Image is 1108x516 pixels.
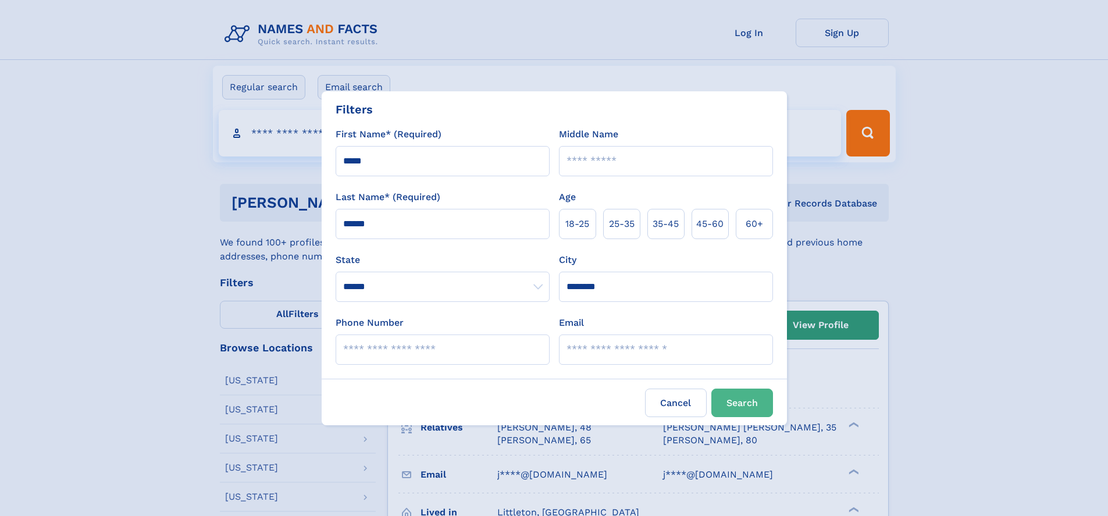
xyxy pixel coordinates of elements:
[336,190,440,204] label: Last Name* (Required)
[559,190,576,204] label: Age
[559,127,618,141] label: Middle Name
[565,217,589,231] span: 18‑25
[336,127,441,141] label: First Name* (Required)
[336,101,373,118] div: Filters
[653,217,679,231] span: 35‑45
[336,316,404,330] label: Phone Number
[609,217,635,231] span: 25‑35
[746,217,763,231] span: 60+
[559,316,584,330] label: Email
[711,389,773,417] button: Search
[559,253,576,267] label: City
[696,217,724,231] span: 45‑60
[645,389,707,417] label: Cancel
[336,253,550,267] label: State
